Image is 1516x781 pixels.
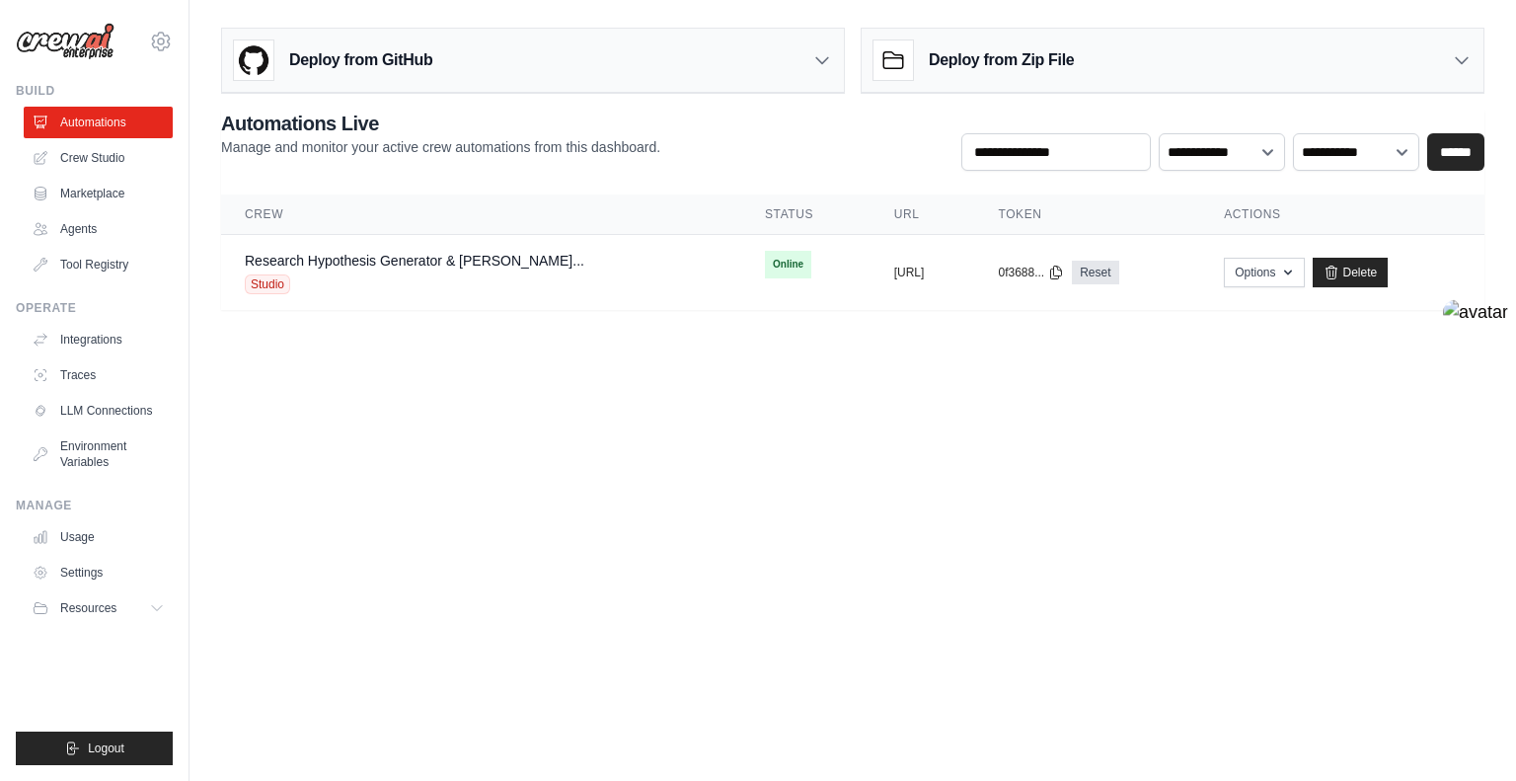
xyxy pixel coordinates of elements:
[24,107,173,138] a: Automations
[16,732,173,765] button: Logout
[871,195,975,235] th: URL
[16,498,173,513] div: Manage
[16,300,173,316] div: Operate
[1313,258,1389,287] a: Delete
[234,40,273,80] img: GitHub Logo
[974,195,1200,235] th: Token
[24,178,173,209] a: Marketplace
[24,359,173,391] a: Traces
[24,142,173,174] a: Crew Studio
[24,395,173,427] a: LLM Connections
[24,324,173,355] a: Integrations
[88,741,124,756] span: Logout
[24,249,173,280] a: Tool Registry
[24,557,173,588] a: Settings
[245,253,584,269] a: Research Hypothesis Generator & [PERSON_NAME]...
[221,137,660,157] p: Manage and monitor your active crew automations from this dashboard.
[24,521,173,553] a: Usage
[929,48,1074,72] h3: Deploy from Zip File
[765,251,811,278] span: Online
[16,23,114,60] img: Logo
[221,110,660,137] h2: Automations Live
[245,274,290,294] span: Studio
[24,592,173,624] button: Resources
[1443,299,1508,326] img: avatar
[289,48,432,72] h3: Deploy from GitHub
[741,195,871,235] th: Status
[998,265,1064,280] button: 0f3688...
[60,600,116,616] span: Resources
[24,213,173,245] a: Agents
[16,83,173,99] div: Build
[1224,258,1304,287] button: Options
[1072,261,1118,284] a: Reset
[1200,195,1484,235] th: Actions
[24,430,173,478] a: Environment Variables
[221,195,741,235] th: Crew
